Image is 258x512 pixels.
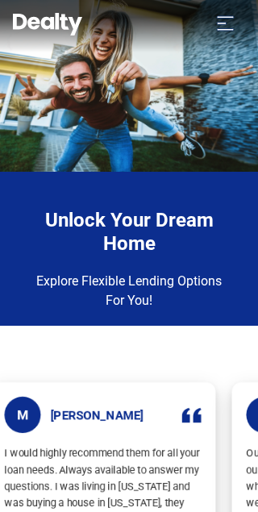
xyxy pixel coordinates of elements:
[5,397,41,433] span: M
[51,407,144,422] h5: [PERSON_NAME]
[206,10,245,35] button: Toggle navigation
[31,272,227,310] p: Explore Flexible Lending Options For You!
[13,13,82,35] img: Dealty - Buy, Sell & Rent Homes
[31,209,227,256] h4: Unlock Your Dream Home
